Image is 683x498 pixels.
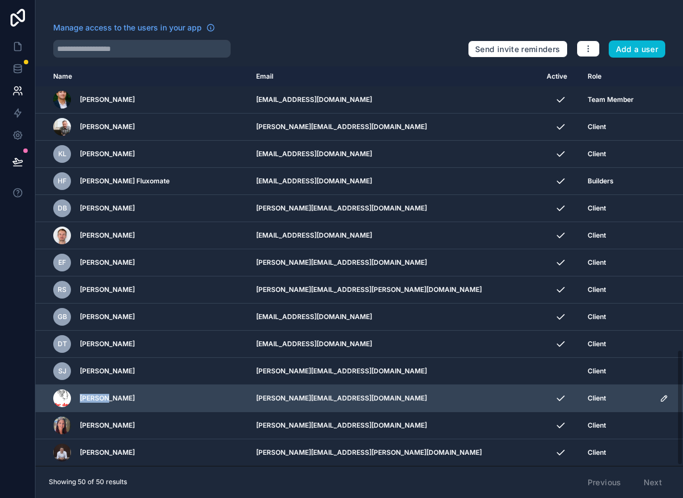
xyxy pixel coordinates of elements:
[588,204,606,213] span: Client
[249,195,540,222] td: [PERSON_NAME][EMAIL_ADDRESS][DOMAIN_NAME]
[588,448,606,457] span: Client
[58,150,67,158] span: KL
[588,340,606,348] span: Client
[249,86,540,114] td: [EMAIL_ADDRESS][DOMAIN_NAME]
[80,340,135,348] span: [PERSON_NAME]
[588,150,606,158] span: Client
[80,231,135,240] span: [PERSON_NAME]
[249,66,540,87] th: Email
[80,394,135,403] span: [PERSON_NAME]
[249,412,540,439] td: [PERSON_NAME][EMAIL_ADDRESS][DOMAIN_NAME]
[609,40,666,58] button: Add a user
[249,358,540,385] td: [PERSON_NAME][EMAIL_ADDRESS][DOMAIN_NAME]
[80,95,135,104] span: [PERSON_NAME]
[58,312,67,321] span: GB
[588,285,606,294] span: Client
[249,304,540,331] td: [EMAIL_ADDRESS][DOMAIN_NAME]
[249,141,540,168] td: [EMAIL_ADDRESS][DOMAIN_NAME]
[80,285,135,294] span: [PERSON_NAME]
[249,222,540,249] td: [EMAIL_ADDRESS][DOMAIN_NAME]
[468,40,567,58] button: Send invite reminders
[249,439,540,466] td: [PERSON_NAME][EMAIL_ADDRESS][PERSON_NAME][DOMAIN_NAME]
[58,177,67,186] span: HF
[588,177,614,186] span: Builders
[588,421,606,430] span: Client
[80,204,135,213] span: [PERSON_NAME]
[35,66,249,87] th: Name
[249,114,540,141] td: [PERSON_NAME][EMAIL_ADDRESS][DOMAIN_NAME]
[249,276,540,304] td: [PERSON_NAME][EMAIL_ADDRESS][PERSON_NAME][DOMAIN_NAME]
[249,168,540,195] td: [EMAIL_ADDRESS][DOMAIN_NAME]
[249,385,540,412] td: [PERSON_NAME][EMAIL_ADDRESS][DOMAIN_NAME]
[80,312,135,321] span: [PERSON_NAME]
[80,258,135,267] span: [PERSON_NAME]
[58,340,67,348] span: DT
[35,66,683,466] div: scrollable content
[249,249,540,276] td: [PERSON_NAME][EMAIL_ADDRESS][DOMAIN_NAME]
[53,22,215,33] a: Manage access to the users in your app
[581,66,653,87] th: Role
[588,367,606,376] span: Client
[80,150,135,158] span: [PERSON_NAME]
[588,231,606,240] span: Client
[49,478,127,486] span: Showing 50 of 50 results
[588,95,634,104] span: Team Member
[53,22,202,33] span: Manage access to the users in your app
[588,258,606,267] span: Client
[58,367,67,376] span: SJ
[80,122,135,131] span: [PERSON_NAME]
[588,122,606,131] span: Client
[80,448,135,457] span: [PERSON_NAME]
[58,285,67,294] span: RS
[540,66,581,87] th: Active
[249,331,540,358] td: [EMAIL_ADDRESS][DOMAIN_NAME]
[588,312,606,321] span: Client
[588,394,606,403] span: Client
[80,177,170,186] span: [PERSON_NAME] Fluxomate
[80,421,135,430] span: [PERSON_NAME]
[58,204,67,213] span: DB
[80,367,135,376] span: [PERSON_NAME]
[58,258,66,267] span: EF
